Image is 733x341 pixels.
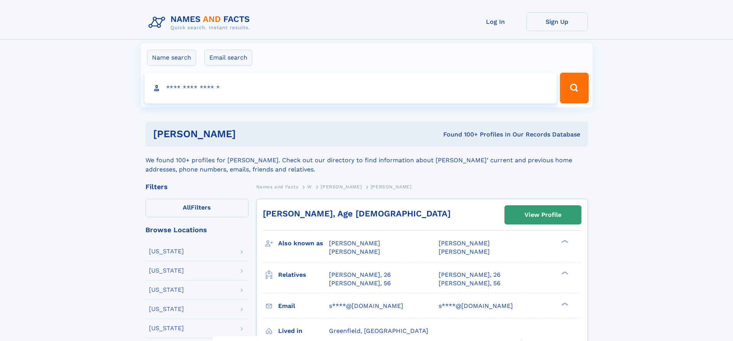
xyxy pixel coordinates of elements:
[145,73,557,103] input: search input
[256,182,299,191] a: Names and Facts
[149,325,184,331] div: [US_STATE]
[526,12,588,31] a: Sign Up
[329,240,380,247] span: [PERSON_NAME]
[559,270,569,275] div: ❯
[329,271,391,279] a: [PERSON_NAME], 26
[329,279,391,288] a: [PERSON_NAME], 56
[307,184,312,190] span: W
[465,12,526,31] a: Log In
[307,182,312,191] a: W
[524,206,561,224] div: View Profile
[439,248,490,255] span: [PERSON_NAME]
[439,279,501,288] a: [PERSON_NAME], 56
[149,287,184,293] div: [US_STATE]
[439,240,490,247] span: [PERSON_NAME]
[321,184,362,190] span: [PERSON_NAME]
[560,73,588,103] button: Search Button
[439,271,501,279] a: [PERSON_NAME], 26
[153,129,340,139] h1: [PERSON_NAME]
[183,204,191,211] span: All
[145,183,249,190] div: Filters
[339,130,580,139] div: Found 100+ Profiles In Our Records Database
[263,209,451,218] a: [PERSON_NAME], Age [DEMOGRAPHIC_DATA]
[149,306,184,312] div: [US_STATE]
[559,239,569,244] div: ❯
[149,268,184,274] div: [US_STATE]
[278,299,329,313] h3: Email
[329,327,428,334] span: Greenfield, [GEOGRAPHIC_DATA]
[321,182,362,191] a: [PERSON_NAME]
[145,199,249,217] label: Filters
[278,324,329,338] h3: Lived in
[145,12,256,33] img: Logo Names and Facts
[371,184,412,190] span: [PERSON_NAME]
[204,50,252,66] label: Email search
[559,301,569,306] div: ❯
[329,248,380,255] span: [PERSON_NAME]
[147,50,196,66] label: Name search
[278,237,329,250] h3: Also known as
[145,146,588,174] div: We found 100+ profiles for [PERSON_NAME]. Check out our directory to find information about [PERS...
[505,206,581,224] a: View Profile
[149,248,184,255] div: [US_STATE]
[278,268,329,281] h3: Relatives
[145,226,249,233] div: Browse Locations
